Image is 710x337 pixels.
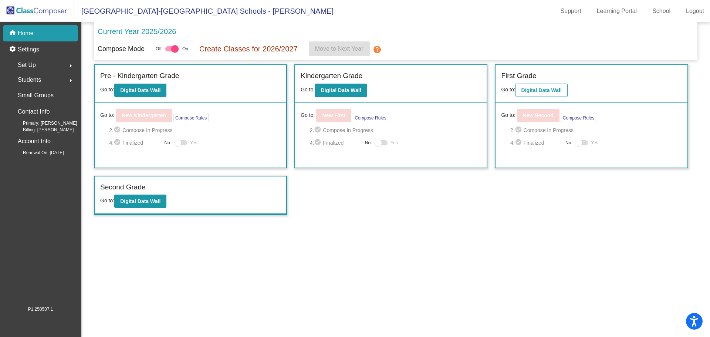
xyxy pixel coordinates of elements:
label: Kindergarten Grade [301,71,362,81]
mat-icon: check_circle [314,126,323,135]
mat-icon: check_circle [114,138,122,147]
span: Go to: [501,87,515,92]
b: New Kindergarten [122,112,166,118]
p: Create Classes for 2026/2027 [199,43,298,54]
b: Digital Data Wall [521,87,562,93]
span: 4. Finalized [109,138,160,147]
button: New Kindergarten [116,109,172,122]
span: Go to: [100,198,114,203]
span: Off [156,46,162,52]
span: Yes [190,138,197,147]
button: Compose Rules [173,113,209,122]
span: On [182,46,188,52]
button: Compose Rules [353,113,388,122]
button: Compose Rules [561,113,596,122]
p: Contact Info [18,107,50,117]
p: Small Groups [18,90,54,101]
mat-icon: home [9,29,18,38]
span: No [565,139,571,146]
a: Logout [680,5,710,17]
mat-icon: settings [9,45,18,54]
button: New First [316,109,351,122]
a: Learning Portal [591,5,643,17]
button: Digital Data Wall [315,84,367,97]
b: Digital Data Wall [120,87,160,93]
span: No [365,139,371,146]
p: Home [18,29,34,38]
a: Support [555,5,587,17]
span: Set Up [18,60,36,70]
span: 2. Compose In Progress [510,126,682,135]
span: No [165,139,170,146]
mat-icon: help [373,45,382,54]
b: Digital Data Wall [321,87,361,93]
mat-icon: check_circle [314,138,323,147]
p: Settings [18,45,39,54]
button: Digital Data Wall [114,84,166,97]
mat-icon: check_circle [114,126,122,135]
span: Students [18,75,41,85]
button: Digital Data Wall [114,195,166,208]
span: Go to: [301,87,315,92]
span: Go to: [301,111,315,119]
span: Go to: [100,87,114,92]
span: Go to: [501,111,515,119]
span: 4. Finalized [510,138,562,147]
span: Yes [591,138,598,147]
mat-icon: arrow_right [66,61,75,70]
b: New First [322,112,345,118]
label: Second Grade [100,182,146,193]
span: Yes [390,138,398,147]
span: Renewal On: [DATE] [11,149,64,156]
mat-icon: arrow_right [66,76,75,85]
mat-icon: check_circle [515,138,524,147]
p: Account Info [18,136,51,146]
b: New Second [523,112,554,118]
a: School [646,5,676,17]
span: 4. Finalized [310,138,361,147]
span: [GEOGRAPHIC_DATA]-[GEOGRAPHIC_DATA] Schools - [PERSON_NAME] [74,5,334,17]
p: Current Year 2025/2026 [98,26,176,37]
span: Move to Next Year [315,46,364,52]
button: Digital Data Wall [515,84,568,97]
span: Billing: [PERSON_NAME] [11,127,74,133]
span: Go to: [100,111,114,119]
b: Digital Data Wall [120,198,160,204]
p: Compose Mode [98,44,145,54]
label: First Grade [501,71,536,81]
label: Pre - Kindergarten Grade [100,71,179,81]
button: Move to Next Year [309,41,370,56]
span: 2. Compose In Progress [310,126,481,135]
button: New Second [517,109,559,122]
span: Primary: [PERSON_NAME] [11,120,77,127]
span: 2. Compose In Progress [109,126,281,135]
mat-icon: check_circle [515,126,524,135]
